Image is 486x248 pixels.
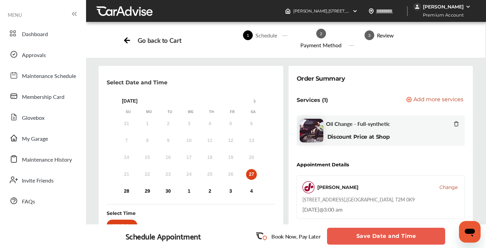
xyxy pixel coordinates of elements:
span: Premium Account [414,11,469,19]
div: Appointment Details [297,162,349,167]
button: Add more services [406,97,463,103]
p: Book Now, Pay Later [271,232,320,240]
div: Not available Saturday, September 20th, 2025 [246,152,257,163]
a: My Garage [6,129,79,147]
a: FAQs [6,192,79,210]
div: Order Summary [297,74,345,83]
span: Invite Friends [22,176,54,185]
img: location_vector.a44bc228.svg [369,8,374,14]
span: 2 [316,29,326,38]
div: Select Time [107,210,136,217]
div: Th [208,110,215,114]
div: Not available Thursday, September 25th, 2025 [205,169,215,180]
span: [PERSON_NAME] , [STREET_ADDRESS] [GEOGRAPHIC_DATA] , T2M 0K9 [293,8,431,13]
button: Next Month [254,99,259,104]
div: Not available Monday, September 15th, 2025 [142,152,153,163]
div: Not available Thursday, September 4th, 2025 [205,118,215,129]
div: Not available Monday, September 8th, 2025 [142,135,153,146]
span: Maintenance Schedule [22,72,76,81]
div: Mo [146,110,153,114]
button: Change [439,184,458,191]
div: Not available Saturday, September 6th, 2025 [246,118,257,129]
div: Choose Wednesday, October 1st, 2025 [184,186,194,197]
div: Choose Saturday, October 4th, 2025 [246,186,257,197]
img: oil-change-thumb.jpg [300,119,323,142]
div: Not available Friday, September 5th, 2025 [225,118,236,129]
div: Not available Wednesday, September 24th, 2025 [184,169,194,180]
span: Membership Card [22,93,64,102]
div: month 2025-09 [116,117,262,198]
div: Not available Friday, September 26th, 2025 [225,169,236,180]
span: FAQs [22,197,35,206]
a: Dashboard [6,25,79,42]
div: Not available Wednesday, September 3rd, 2025 [184,118,194,129]
div: Tu [166,110,173,114]
div: Go back to Cart [138,36,181,44]
div: Choose Monday, September 29th, 2025 [142,186,153,197]
div: [PERSON_NAME] [423,4,464,10]
span: Maintenance History [22,156,72,164]
div: Choose Friday, October 3rd, 2025 [225,186,236,197]
div: Not available Tuesday, September 9th, 2025 [163,135,173,146]
a: Maintenance History [6,150,79,168]
div: Not available Friday, September 12th, 2025 [225,135,236,146]
div: Not available Tuesday, September 23rd, 2025 [163,169,173,180]
div: Not available Tuesday, September 16th, 2025 [163,152,173,163]
div: Payment Method [298,41,344,49]
div: Walk In [107,220,137,231]
button: Save Date and Time [327,228,445,245]
div: Schedule [253,31,280,39]
iframe: Button to launch messaging window [459,221,481,243]
span: Oil Change - Full-synthetic [326,120,390,127]
div: Su [125,110,132,114]
span: 3:00 am [324,205,343,213]
div: Choose Thursday, October 2nd, 2025 [205,186,215,197]
img: WGsFRI8htEPBVLJbROoPRyZpYNWhNONpIPPETTm6eUC0GeLEiAAAAAElFTkSuQmCC [465,4,471,9]
img: header-home-logo.8d720a4f.svg [285,8,291,14]
img: logo-jiffylube.png [302,181,315,193]
div: Choose Saturday, September 27th, 2025 [246,169,257,180]
span: Add more services [413,97,463,103]
div: Sa [250,110,256,114]
a: Membership Card [6,87,79,105]
span: @ [319,205,324,213]
span: 1 [243,30,253,40]
span: Dashboard [22,30,48,39]
a: Glovebox [6,108,79,126]
div: Fr [229,110,236,114]
div: [PERSON_NAME] [317,184,358,191]
div: Not available Sunday, September 7th, 2025 [121,135,132,146]
div: Not available Friday, September 19th, 2025 [225,152,236,163]
span: Glovebox [22,114,45,122]
div: Not available Saturday, September 13th, 2025 [246,135,257,146]
div: Not available Wednesday, September 17th, 2025 [184,152,194,163]
p: Services (1) [297,97,328,103]
a: Approvals [6,46,79,63]
div: Not available Thursday, September 18th, 2025 [205,152,215,163]
span: MENU [8,12,22,18]
img: header-divider.bc55588e.svg [407,6,408,16]
a: Invite Friends [6,171,79,189]
div: [STREET_ADDRESS] , [GEOGRAPHIC_DATA] , T2M 0K9 [302,196,415,203]
div: [DATE] [118,98,264,104]
div: Choose Tuesday, September 30th, 2025 [163,186,173,197]
img: jVpblrzwTbfkPYzPPzSLxeg0AAAAASUVORK5CYII= [413,3,421,11]
div: Not available Monday, September 22nd, 2025 [142,169,153,180]
b: Discount Price at Shop [327,134,390,140]
div: Not available Monday, September 1st, 2025 [142,118,153,129]
a: Add more services [406,97,465,103]
span: 3 [364,30,374,40]
div: Not available Wednesday, September 10th, 2025 [184,135,194,146]
a: Maintenance Schedule [6,66,79,84]
div: Choose Sunday, September 28th, 2025 [121,186,132,197]
div: Not available Sunday, August 31st, 2025 [121,118,132,129]
div: Not available Thursday, September 11th, 2025 [205,135,215,146]
div: Not available Sunday, September 21st, 2025 [121,169,132,180]
img: header-down-arrow.9dd2ce7d.svg [352,8,358,14]
span: My Garage [22,135,48,143]
span: [DATE] [302,205,319,213]
div: Schedule Appointment [126,231,201,241]
p: Select Date and Time [107,79,167,86]
div: Not available Sunday, September 14th, 2025 [121,152,132,163]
